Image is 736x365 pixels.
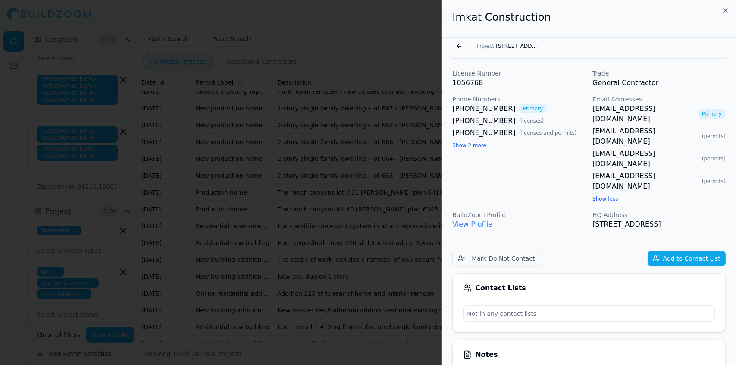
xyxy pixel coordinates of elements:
p: License Number [452,69,586,78]
h2: Imkat Construction [452,10,726,24]
span: ( permits ) [702,155,726,162]
button: Show 2 more [452,142,486,149]
a: [EMAIL_ADDRESS][DOMAIN_NAME] [592,104,695,124]
p: Phone Numbers [452,95,586,104]
span: ( licenses and permits ) [519,129,576,136]
span: ( permits ) [702,133,726,140]
a: [EMAIL_ADDRESS][DOMAIN_NAME] [592,148,698,169]
p: [STREET_ADDRESS] [592,219,726,230]
span: ( licenses ) [519,117,544,124]
button: Mark Do Not Contact [452,251,540,266]
p: Not in any contact lists [464,306,714,321]
button: Show less [592,195,618,202]
a: [PHONE_NUMBER] [452,104,516,114]
span: Primary [519,104,547,113]
span: [STREET_ADDRESS][PERSON_NAME] [496,43,539,50]
p: HQ Address [592,211,726,219]
a: [EMAIL_ADDRESS][DOMAIN_NAME] [592,126,698,147]
a: View Profile [452,220,492,228]
p: BuildZoom Profile [452,211,586,219]
p: General Contractor [592,78,726,88]
div: Contact Lists [463,284,715,293]
span: Primary [698,109,726,119]
span: ( permits ) [702,178,726,185]
div: Notes [463,350,715,359]
a: [EMAIL_ADDRESS][DOMAIN_NAME] [592,171,698,192]
a: [PHONE_NUMBER] [452,128,516,138]
button: Add to Contact List [648,251,726,266]
p: Trade [592,69,726,78]
p: 1056768 [452,78,586,88]
p: Email Addresses [592,95,726,104]
button: Project[STREET_ADDRESS][PERSON_NAME] [471,40,544,52]
span: Project [476,43,494,50]
a: [PHONE_NUMBER] [452,116,516,126]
